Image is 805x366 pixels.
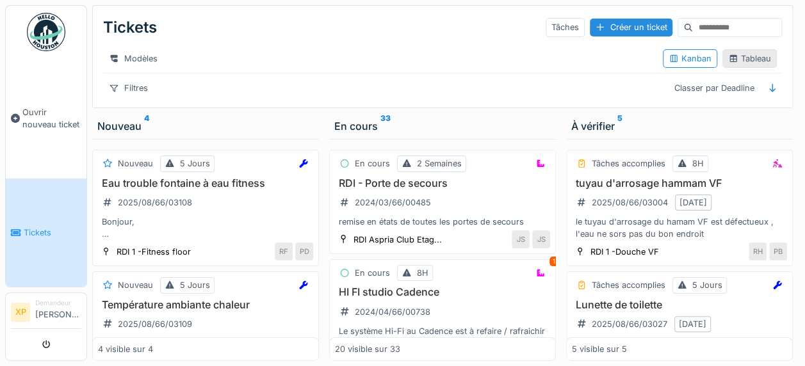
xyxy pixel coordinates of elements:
div: Modèles [103,49,163,68]
div: En cours [355,267,390,279]
div: 5 visible sur 5 [572,343,627,355]
div: Nouveau [118,157,153,170]
div: PD [295,243,313,260]
div: 2024/03/66/00485 [355,196,431,209]
sup: 4 [144,118,149,134]
img: Badge_color-CXgf-gQk.svg [27,13,65,51]
h3: Température ambiante chaleur [98,299,313,311]
div: 5 Jours [692,279,722,291]
div: Tâches accomplies [592,157,665,170]
div: Classer par Deadline [669,79,760,97]
h3: RDI - Porte de secours [335,177,550,189]
div: PB [769,243,787,260]
div: À vérifier [571,118,788,134]
a: Ouvrir nouveau ticket [6,58,86,179]
div: RDI 1 -Fitness floor [117,246,191,258]
div: 5 Jours [180,279,210,291]
sup: 5 [617,118,622,134]
div: Nouveau [97,118,314,134]
h3: Eau trouble fontaine à eau fitness [98,177,313,189]
div: 1 [549,257,558,266]
div: RF [275,243,293,260]
div: le tuyau d'arrosage du hamam VF est défectueux , l'eau ne sors pas du bon endroit [572,216,787,240]
div: Filtres [103,79,154,97]
div: Tableau [728,52,771,65]
div: RDI Aspria Club Etag... [354,234,442,246]
h3: Lunette de toilette [572,299,787,311]
div: 8H [692,157,704,170]
div: [DATE] [679,196,707,209]
div: remise en états de toutes les portes de secours [335,216,550,228]
div: Bonjour, Nous avons à nouveau l'eau trouble aux fontaines à eau du fitness. Comme c'est un problè... [98,216,313,240]
div: 8H [417,267,428,279]
a: Tickets [6,179,86,287]
div: 2024/04/66/00738 [355,306,430,318]
div: En cours [355,157,390,170]
li: XP [11,303,30,322]
sup: 33 [380,118,391,134]
h3: HI FI studio Cadence [335,286,550,298]
div: RH [749,243,767,260]
div: Tâches accomplies [592,279,665,291]
div: 2025/08/66/03027 [592,318,667,330]
div: 2025/08/66/03109 [118,318,192,330]
a: XP Demandeur[PERSON_NAME] [11,298,81,329]
span: Ouvrir nouveau ticket [22,106,81,131]
div: En cours [334,118,551,134]
div: RDI 1 -Douche VF [590,246,659,258]
div: Tickets [103,11,157,44]
div: 2025/08/66/03108 [118,196,192,209]
div: Créer un ticket [590,19,672,36]
div: JS [512,230,530,248]
div: JS [532,230,550,248]
div: [DATE] [679,318,706,330]
span: Tickets [24,227,81,239]
div: 2 Semaines [417,157,462,170]
div: Demandeur [35,298,81,308]
div: Nouveau [118,279,153,291]
div: Kanban [669,52,711,65]
div: 2025/08/66/03004 [592,196,668,209]
div: Tâches [546,18,585,36]
div: 4 visible sur 4 [98,343,153,355]
h3: tuyau d'arrosage hammam VF [572,177,787,189]
div: 20 visible sur 33 [335,343,400,355]
li: [PERSON_NAME] [35,298,81,326]
div: 5 Jours [180,157,210,170]
div: Le système Hi-Fi au Cadence est à refaire / rafraichir [335,325,550,337]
